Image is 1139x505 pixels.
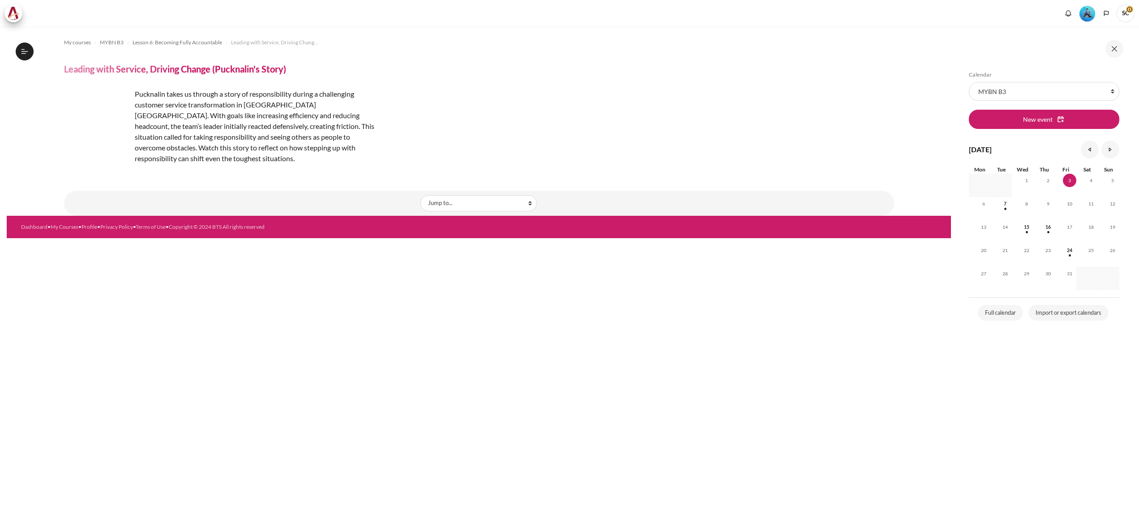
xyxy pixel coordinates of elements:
a: Thursday, 16 October events [1041,224,1055,230]
span: My courses [64,39,91,47]
span: 22 [1020,244,1033,257]
button: New event [969,110,1119,128]
span: 1 [1020,174,1033,187]
span: 16 [1041,220,1055,234]
a: MYBN B3 [100,37,124,48]
section: Blocks [969,71,1119,322]
span: 24 [1063,244,1076,257]
span: 17 [1063,220,1076,234]
a: Wednesday, 15 October events [1020,224,1033,230]
span: Sun [1104,166,1113,173]
span: 8 [1020,197,1033,210]
span: Wed [1017,166,1028,173]
div: Pucknalin takes us through a story of responsibility during a challenging customer service transf... [64,89,377,164]
span: 13 [977,220,990,234]
h4: [DATE] [969,144,992,155]
span: 4 [1084,174,1098,187]
span: 18 [1084,220,1098,234]
span: 19 [1106,220,1119,234]
a: Privacy Policy [100,223,133,230]
span: Tue [997,166,1006,173]
a: User menu [1117,4,1135,22]
h4: Leading with Service, Driving Change (Pucknalin's Story) [64,63,286,75]
span: Mon [974,166,985,173]
span: SC [1117,4,1135,22]
span: New event [1023,115,1053,124]
a: Leading with Service, Driving Change (Pucknalin's Story) [231,37,321,48]
span: 28 [998,267,1012,280]
a: Dashboard [21,223,47,230]
nav: Navigation bar [64,35,894,50]
a: My courses [64,37,91,48]
span: Leading with Service, Driving Change (Pucknalin's Story) [231,39,321,47]
span: 9 [1041,197,1055,210]
a: Terms of Use [136,223,166,230]
a: Import or export calendars [1028,305,1109,321]
img: Level #3 [1079,6,1095,21]
a: Lesson 6: Becoming Fully Accountable [133,37,222,48]
span: 26 [1106,244,1119,257]
a: My Courses [51,223,78,230]
a: Friday, 24 October events [1063,248,1076,253]
span: 7 [998,197,1012,210]
span: Fri [1062,166,1069,173]
span: 30 [1041,267,1055,280]
div: • • • • • [21,223,537,231]
td: Today [1055,174,1076,197]
a: Architeck Architeck [4,4,27,22]
a: Profile [81,223,97,230]
span: 5 [1106,174,1119,187]
span: 31 [1063,267,1076,280]
button: Languages [1100,7,1113,20]
span: Sat [1083,166,1091,173]
span: 11 [1084,197,1098,210]
span: 12 [1106,197,1119,210]
span: 15 [1020,220,1033,234]
span: 6 [977,197,990,210]
a: Tuesday, 7 October events [998,201,1012,206]
span: MYBN B3 [100,39,124,47]
a: Level #3 [1076,5,1099,21]
span: 14 [998,220,1012,234]
span: 2 [1041,174,1055,187]
span: Thu [1040,166,1049,173]
span: 25 [1084,244,1098,257]
span: 27 [977,267,990,280]
span: 20 [977,244,990,257]
section: Content [7,26,951,216]
h5: Calendar [969,71,1119,78]
span: 10 [1063,197,1076,210]
img: Architeck [7,7,20,20]
span: 3 [1063,174,1076,187]
a: Copyright © 2024 BTS All rights reserved [169,223,265,230]
span: 23 [1041,244,1055,257]
div: Show notification window with no new notifications [1062,7,1075,20]
img: rfdg [64,89,131,156]
span: 21 [998,244,1012,257]
span: Lesson 6: Becoming Fully Accountable [133,39,222,47]
span: 29 [1020,267,1033,280]
div: Level #3 [1079,5,1095,21]
a: Full calendar [978,305,1023,321]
